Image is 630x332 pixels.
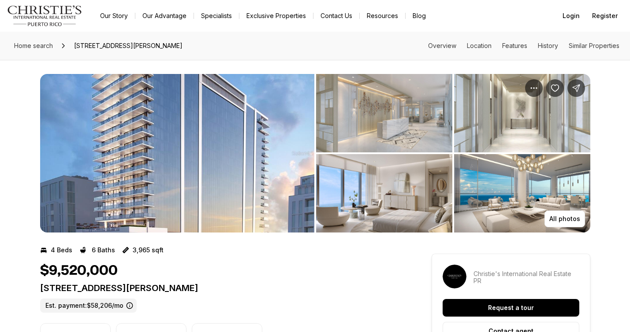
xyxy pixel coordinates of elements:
[92,247,115,254] p: 6 Baths
[135,10,194,22] a: Our Advantage
[239,10,313,22] a: Exclusive Properties
[7,5,82,26] img: logo
[14,42,53,49] span: Home search
[194,10,239,22] a: Specialists
[93,10,135,22] a: Our Story
[488,304,534,311] p: Request a tour
[360,10,405,22] a: Resources
[133,247,164,254] p: 3,965 sqft
[313,10,359,22] button: Contact Us
[40,299,137,313] label: Est. payment: $58,206/mo
[79,243,115,257] button: 6 Baths
[454,154,590,232] button: View image gallery
[544,210,585,227] button: All photos
[563,12,580,19] span: Login
[557,7,585,25] button: Login
[587,7,623,25] button: Register
[567,79,585,97] button: Share Property: 1149 ASHFORD AVENUE VANDERBILT RESIDENCES #1602
[525,79,543,97] button: Property options
[549,215,580,222] p: All photos
[316,74,590,232] li: 2 of 4
[406,10,433,22] a: Blog
[502,42,527,49] a: Skip to: Features
[473,270,579,284] p: Christie's International Real Estate PR
[40,283,400,293] p: [STREET_ADDRESS][PERSON_NAME]
[40,74,590,232] div: Listing Photos
[454,74,590,152] button: View image gallery
[40,262,118,279] h1: $9,520,000
[569,42,619,49] a: Skip to: Similar Properties
[467,42,492,49] a: Skip to: Location
[428,42,456,49] a: Skip to: Overview
[546,79,564,97] button: Save Property: 1149 ASHFORD AVENUE VANDERBILT RESIDENCES #1602
[51,247,72,254] p: 4 Beds
[40,74,314,232] li: 1 of 4
[538,42,558,49] a: Skip to: History
[428,42,619,49] nav: Page section menu
[71,39,186,53] span: [STREET_ADDRESS][PERSON_NAME]
[443,299,579,317] button: Request a tour
[316,154,452,232] button: View image gallery
[11,39,56,53] a: Home search
[316,74,452,152] button: View image gallery
[592,12,618,19] span: Register
[40,74,314,232] button: View image gallery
